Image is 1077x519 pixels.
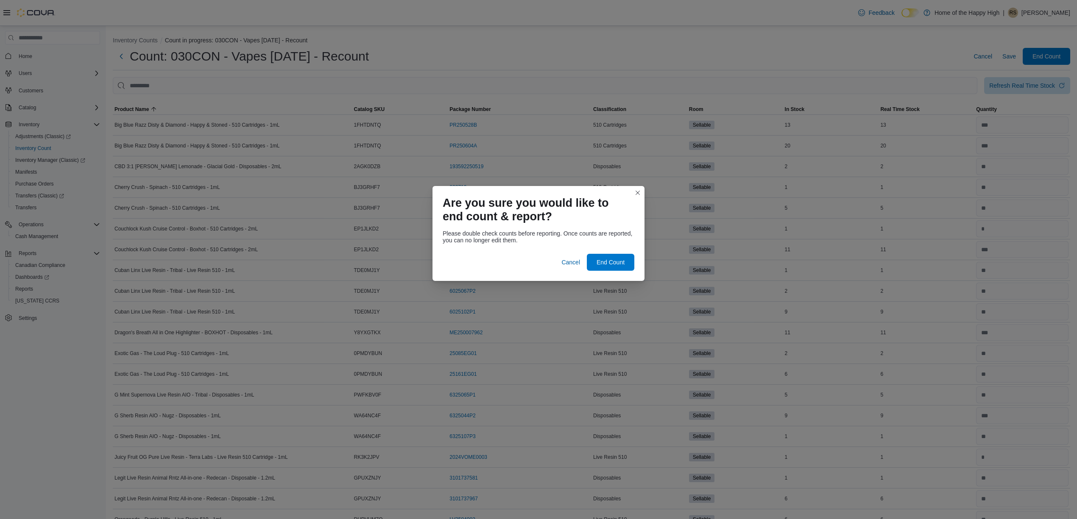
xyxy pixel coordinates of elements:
h1: Are you sure you would like to end count & report? [443,196,628,223]
button: Closes this modal window [633,188,643,198]
button: End Count [587,254,634,271]
div: Please double check counts before reporting. Once counts are reported, you can no longer edit them. [443,230,634,244]
span: Cancel [561,258,580,266]
span: End Count [597,258,625,266]
button: Cancel [558,254,583,271]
